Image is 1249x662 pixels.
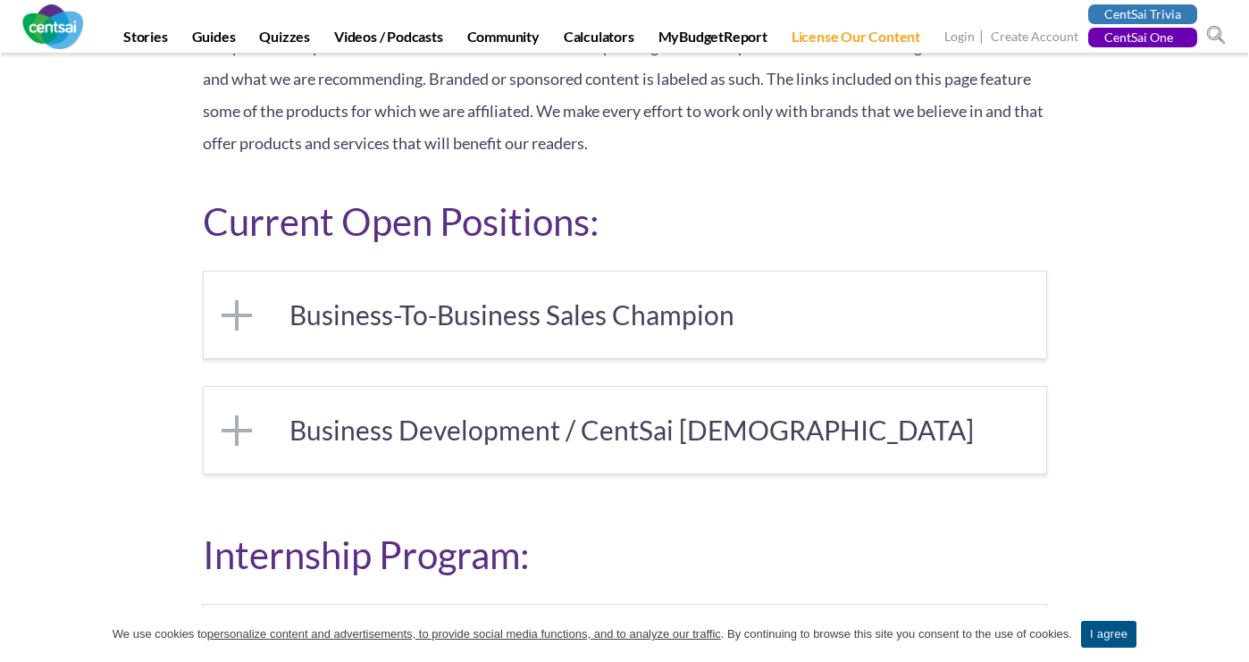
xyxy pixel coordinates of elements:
a: Videos / Podcasts [323,28,454,53]
u: personalize content and advertisements, to provide social media functions, and to analyze our tra... [207,627,721,641]
h2: Internship Program: [203,528,1047,582]
a: I agree [1218,625,1236,643]
a: CentSai One [1088,28,1197,47]
span: We use cookies to . By continuing to browse this site you consent to the use of cookies. [113,625,1072,643]
a: Community [457,28,550,53]
a: Business-To-Business Sales Champion [204,272,1046,358]
a: Quizzes [248,28,321,53]
a: Business Development / CentSai [DEMOGRAPHIC_DATA] [204,387,1046,473]
a: Stories [113,28,179,53]
a: Calculators [553,28,645,53]
img: CentSai [22,4,83,49]
h2: Current Open Positions: [203,195,1047,248]
a: I agree [1081,621,1136,648]
a: Guides [181,28,247,53]
a: Create Account [991,29,1078,47]
span: | [977,27,988,47]
a: MyBudgetReport [648,28,778,53]
a: Login [944,29,975,47]
a: License Our Content [781,28,931,53]
a: CentSai Trivia [1088,4,1197,24]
